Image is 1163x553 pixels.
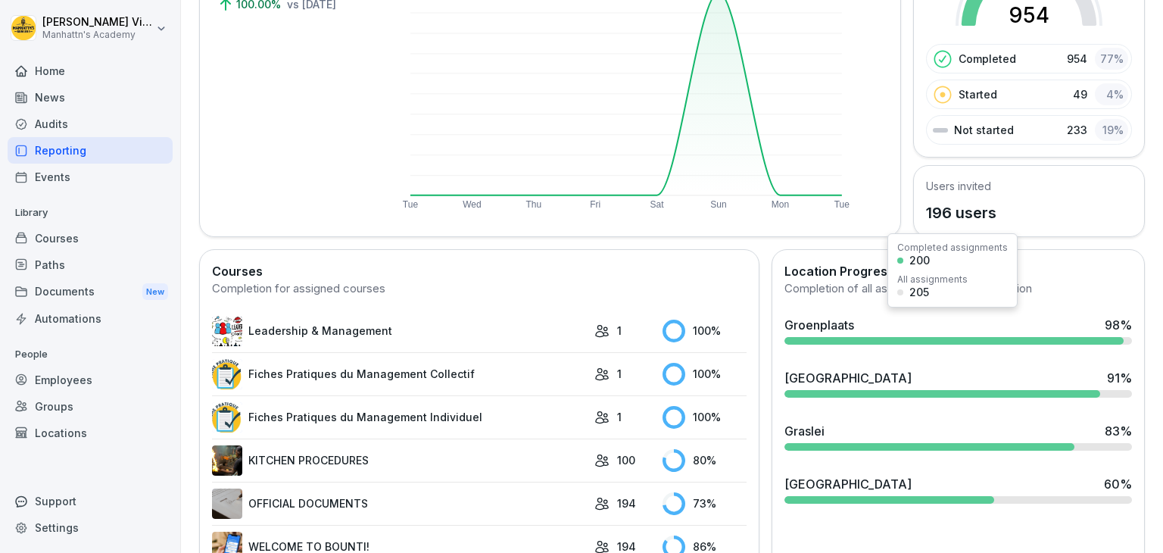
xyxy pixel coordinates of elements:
[212,359,242,389] img: itrinmqjitsgumr2qpfbq6g6.png
[8,137,173,164] a: Reporting
[212,402,587,433] a: Fiches Pratiques du Management Individuel
[897,243,1008,252] div: Completed assignments
[959,86,997,102] p: Started
[778,310,1138,351] a: Groenplaats98%
[212,489,587,519] a: OFFICIAL DOCUMENTS
[1105,422,1132,440] div: 83 %
[663,406,747,429] div: 100 %
[617,366,622,382] p: 1
[212,445,242,476] img: cg5lo66e1g15nr59ub5pszec.png
[663,363,747,386] div: 100 %
[784,262,1132,280] h2: Location Progress
[212,316,587,346] a: Leadership & Management
[142,283,168,301] div: New
[1073,86,1087,102] p: 49
[926,202,996,224] p: 196 users
[1105,316,1132,334] div: 98 %
[909,287,929,298] div: 205
[8,58,173,84] a: Home
[650,199,665,210] text: Sat
[8,84,173,111] a: News
[212,402,242,433] img: gy0icjias71v1kyou55ykve2.png
[8,252,173,278] a: Paths
[617,323,622,339] p: 1
[784,316,854,334] div: Groenplaats
[909,255,930,266] div: 200
[663,320,747,342] div: 100 %
[8,367,173,393] a: Employees
[212,262,747,280] h2: Courses
[954,122,1014,138] p: Not started
[663,449,747,472] div: 80 %
[463,199,481,210] text: Wed
[617,409,622,425] p: 1
[897,275,968,284] div: All assignments
[778,469,1138,510] a: [GEOGRAPHIC_DATA]60%
[834,199,850,210] text: Tue
[784,475,912,493] div: [GEOGRAPHIC_DATA]
[212,445,587,476] a: KITCHEN PROCEDURES
[42,30,153,40] p: Manhattn's Academy
[1067,122,1087,138] p: 233
[212,316,242,346] img: m5os3g31qv4yrwr27cnhnia0.png
[1067,51,1087,67] p: 954
[959,51,1016,67] p: Completed
[42,16,153,29] p: [PERSON_NAME] Vierse
[926,178,996,194] h5: Users invited
[8,305,173,332] a: Automations
[8,225,173,252] a: Courses
[8,514,173,541] a: Settings
[1107,369,1132,387] div: 91 %
[784,280,1132,298] div: Completion of all assigned courses per location
[1095,48,1128,70] div: 77 %
[212,359,587,389] a: Fiches Pratiques du Management Collectif
[1095,83,1128,105] div: 4 %
[212,280,747,298] div: Completion for assigned courses
[8,164,173,190] a: Events
[617,495,636,511] p: 194
[8,278,173,306] a: DocumentsNew
[784,369,912,387] div: [GEOGRAPHIC_DATA]
[8,420,173,446] a: Locations
[8,111,173,137] a: Audits
[617,452,635,468] p: 100
[403,199,419,210] text: Tue
[663,492,747,515] div: 73 %
[1095,119,1128,141] div: 19 %
[784,422,825,440] div: Graslei
[8,201,173,225] p: Library
[591,199,601,210] text: Fri
[8,488,173,514] div: Support
[212,489,242,519] img: ejac0nauwq8k5t72z492sf9q.png
[8,278,173,306] div: Documents
[778,363,1138,404] a: [GEOGRAPHIC_DATA]91%
[8,393,173,420] a: Groups
[772,199,789,210] text: Mon
[1104,475,1132,493] div: 60 %
[8,342,173,367] p: People
[711,199,727,210] text: Sun
[526,199,542,210] text: Thu
[778,416,1138,457] a: Graslei83%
